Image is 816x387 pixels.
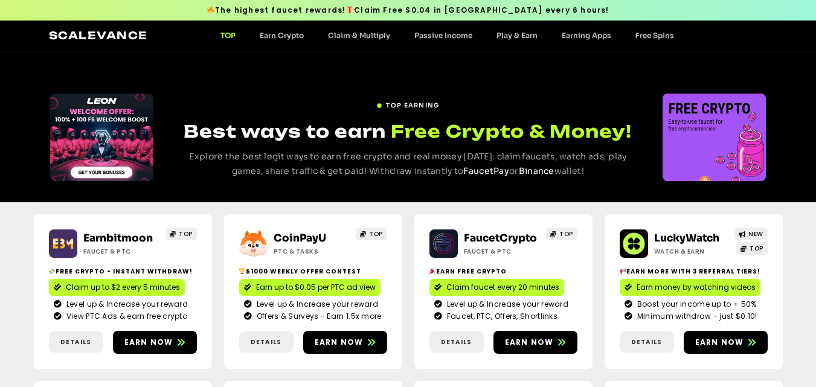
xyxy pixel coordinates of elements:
img: 💸 [49,268,55,274]
a: Earning Apps [550,31,623,40]
span: Earn money by watching videos [637,282,756,293]
a: FaucetPay [463,165,509,176]
a: Earn money by watching videos [620,279,760,296]
h2: $1000 Weekly Offer contest [239,267,387,276]
h2: Faucet & PTC [464,247,539,256]
a: CoinPayU [274,232,326,245]
span: Level up & Increase your reward [254,299,378,310]
a: Earn now [493,331,577,354]
h2: ptc & Tasks [274,247,349,256]
a: Earn now [303,331,387,354]
div: Slides [50,94,153,181]
div: Slides [663,94,766,181]
a: Earn Crypto [248,31,316,40]
span: Best ways to earn [184,121,386,142]
a: Details [429,331,484,353]
span: Earn now [124,337,173,348]
span: Earn now [695,337,744,348]
h2: Faucet & PTC [83,247,159,256]
span: TOP [369,229,383,238]
a: TOP [208,31,248,40]
a: TOP [356,228,387,240]
span: Claim faucet every 20 minutes [446,282,559,293]
a: Free Spins [623,31,686,40]
a: LuckyWatch [654,232,719,245]
a: Scalevance [49,29,148,42]
h2: Earn free crypto [429,267,577,276]
img: 🔥 [207,6,214,13]
span: Earn up to $0.05 per PTC ad view [256,282,376,293]
span: Details [441,337,472,347]
span: Claim up to $2 every 5 minutes [66,282,180,293]
a: TOP [546,228,577,240]
img: 🎉 [429,268,435,274]
span: TOP EARNING [386,101,439,110]
a: Earn now [113,331,197,354]
span: Level up & Increase your reward [63,299,188,310]
span: Offers & Surveys - Earn 1.5x more [254,311,382,322]
a: Earn up to $0.05 per PTC ad view [239,279,381,296]
span: TOP [179,229,193,238]
a: Details [49,331,103,353]
span: Details [251,337,281,347]
span: Boost your income up to + 50% [634,299,757,310]
h2: Earn more with 3 referral Tiers! [620,267,768,276]
span: Level up & Increase your reward [444,299,568,310]
span: Details [631,337,662,347]
span: NEW [748,229,763,238]
a: Claim faucet every 20 minutes [429,279,564,296]
span: Earn now [315,337,364,348]
span: TOP [559,229,573,238]
a: Binance [519,165,554,176]
a: Claim & Multiply [316,31,402,40]
img: 🏆 [239,268,245,274]
a: Details [620,331,674,353]
img: 🎁 [346,6,353,13]
a: Earn now [684,331,768,354]
nav: Menu [208,31,686,40]
span: TOP [750,244,763,253]
span: Details [60,337,91,347]
span: Earn now [505,337,554,348]
img: 📢 [620,268,626,274]
a: TOP EARNING [376,96,439,110]
a: Details [239,331,294,353]
a: TOP [165,228,197,240]
a: Earnbitmoon [83,232,153,245]
span: Free Crypto & Money! [391,120,632,143]
a: Claim up to $2 every 5 minutes [49,279,185,296]
span: Minimum withdraw - just $0.10! [634,311,757,322]
a: FaucetCrypto [464,232,537,245]
span: View PTC Ads & earn free crypto [63,311,187,322]
span: The highest faucet rewards! Claim Free $0.04 in [GEOGRAPHIC_DATA] every 6 hours! [207,5,609,16]
p: Explore the best legit ways to earn free crypto and real money [DATE]: claim faucets, watch ads, ... [176,150,640,179]
a: Passive Income [402,31,484,40]
h2: Free crypto - Instant withdraw! [49,267,197,276]
span: Faucet, PTC, Offers, Shortlinks [444,311,557,322]
h2: Watch & Earn [654,247,730,256]
a: TOP [736,242,768,255]
a: NEW [734,228,768,240]
a: Play & Earn [484,31,550,40]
